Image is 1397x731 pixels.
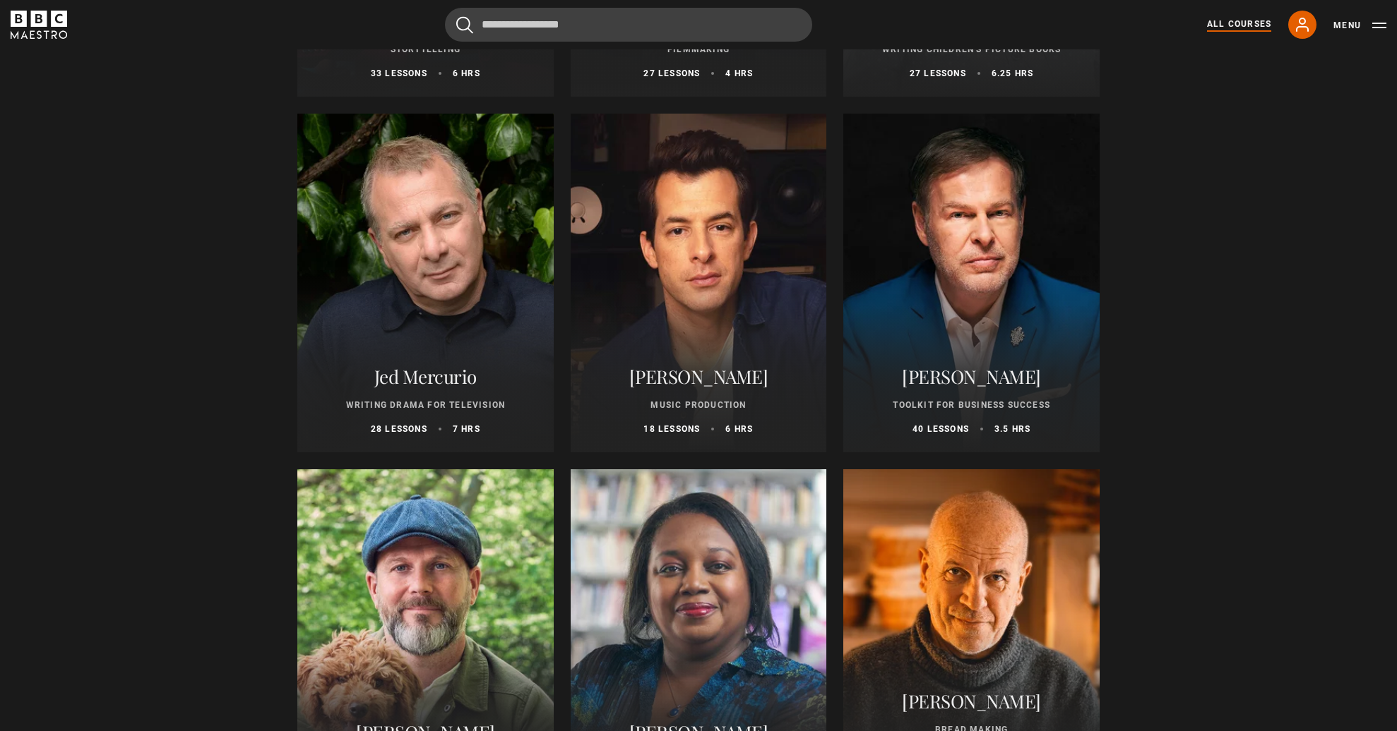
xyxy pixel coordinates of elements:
[994,423,1030,435] p: 3.5 hrs
[860,43,1083,56] p: Writing Children's Picture Books
[643,67,700,80] p: 27 lessons
[910,67,966,80] p: 27 lessons
[456,16,473,34] button: Submit the search query
[843,114,1100,452] a: [PERSON_NAME] Toolkit for Business Success 40 lessons 3.5 hrs
[1207,18,1271,32] a: All Courses
[314,399,537,411] p: Writing Drama for Television
[371,67,427,80] p: 33 lessons
[445,8,812,42] input: Search
[992,67,1034,80] p: 6.25 hrs
[453,67,480,80] p: 6 hrs
[1333,18,1386,32] button: Toggle navigation
[11,11,67,39] svg: BBC Maestro
[860,399,1083,411] p: Toolkit for Business Success
[912,423,969,435] p: 40 lessons
[725,423,753,435] p: 6 hrs
[371,423,427,435] p: 28 lessons
[643,423,700,435] p: 18 lessons
[588,365,810,387] h2: [PERSON_NAME]
[860,690,1083,712] h2: [PERSON_NAME]
[588,399,810,411] p: Music Production
[297,114,554,452] a: Jed Mercurio Writing Drama for Television 28 lessons 7 hrs
[314,43,537,56] p: Storytelling
[453,423,480,435] p: 7 hrs
[860,365,1083,387] h2: [PERSON_NAME]
[588,43,810,56] p: Filmmaking
[571,114,827,452] a: [PERSON_NAME] Music Production 18 lessons 6 hrs
[314,365,537,387] h2: Jed Mercurio
[725,67,753,80] p: 4 hrs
